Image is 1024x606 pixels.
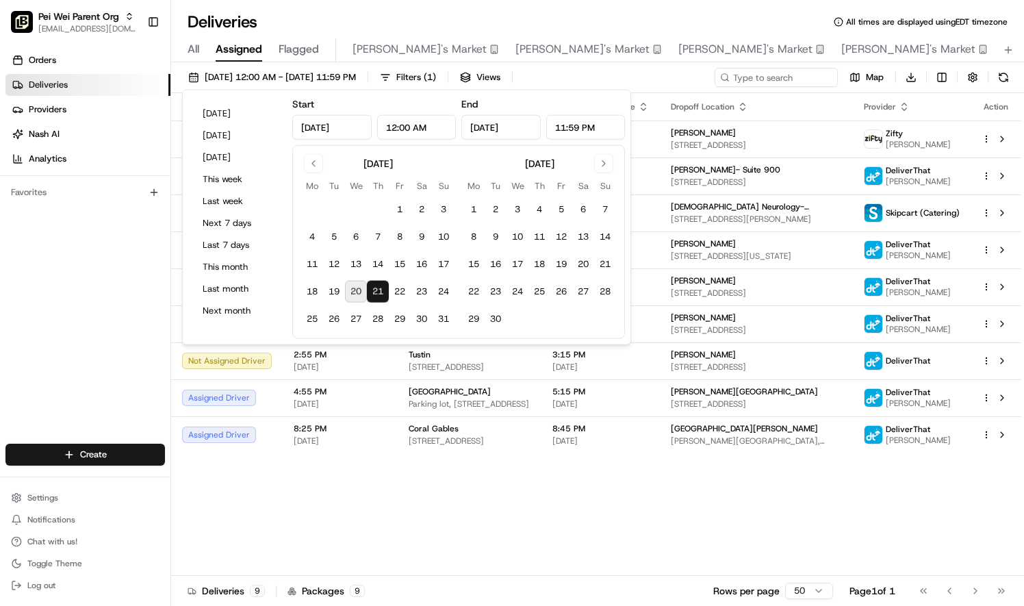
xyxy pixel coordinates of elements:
label: End [461,98,478,110]
span: Log out [27,580,55,591]
th: Tuesday [485,179,507,193]
a: Analytics [5,148,170,170]
span: 5:15 PM [552,386,649,397]
img: profile_deliverthat_partner.png [865,315,882,333]
div: Start new chat [47,130,225,144]
button: 20 [345,281,367,303]
span: 8:45 PM [552,423,649,434]
img: profile_deliverthat_partner.png [865,167,882,185]
span: Dropoff Location [671,101,734,112]
span: DeliverThat [886,276,930,287]
span: [PERSON_NAME] [886,176,951,187]
button: 10 [507,226,528,248]
div: [DATE] [525,157,554,171]
div: Favorites [5,181,165,203]
span: Notifications [27,514,75,525]
button: 14 [594,226,616,248]
button: Notifications [5,510,165,529]
div: 9 [250,585,265,597]
button: 5 [323,226,345,248]
button: 13 [345,253,367,275]
a: Powered byPylon [97,231,166,242]
span: [DATE] [294,362,387,373]
th: Saturday [411,179,433,193]
button: [DATE] [196,148,279,167]
span: 3:15 PM [552,349,649,360]
img: profile_skipcart_partner.png [865,204,882,222]
span: [STREET_ADDRESS] [671,140,842,151]
h1: Deliveries [188,11,257,33]
button: 3 [507,199,528,220]
button: Log out [5,576,165,595]
th: Friday [389,179,411,193]
span: Coral Gables [409,423,459,434]
span: [PERSON_NAME] [671,275,736,286]
span: [PERSON_NAME] [671,312,736,323]
span: [DATE] [552,399,649,409]
button: 26 [550,281,572,303]
button: 18 [528,253,550,275]
div: Packages [287,584,365,598]
button: Create [5,444,165,466]
span: [STREET_ADDRESS] [671,399,842,409]
span: [PERSON_NAME] [886,250,951,261]
button: 21 [594,253,616,275]
span: Create [80,449,107,461]
button: [DATE] [196,104,279,123]
button: Last 7 days [196,236,279,255]
span: [STREET_ADDRESS][PERSON_NAME] [671,214,842,225]
img: profile_deliverthat_partner.png [865,389,882,407]
button: 24 [433,281,455,303]
span: Assigned [216,41,262,58]
button: Next 7 days [196,214,279,233]
span: ( 1 ) [424,71,436,84]
button: 1 [389,199,411,220]
div: 📗 [14,199,25,210]
span: DeliverThat [886,313,930,324]
button: Go to previous month [304,154,323,173]
span: 2:55 PM [294,349,387,360]
th: Wednesday [507,179,528,193]
button: 28 [367,308,389,330]
button: Refresh [994,68,1013,87]
span: [DEMOGRAPHIC_DATA] Neurology- [PERSON_NAME][GEOGRAPHIC_DATA] 700 [671,201,842,212]
span: [STREET_ADDRESS] [671,362,842,373]
button: 29 [463,308,485,330]
span: Deliveries [29,79,68,91]
span: Toggle Theme [27,558,82,569]
span: Pylon [136,231,166,242]
input: Date [461,115,541,140]
input: Time [377,115,457,140]
button: [DATE] 12:00 AM - [DATE] 11:59 PM [182,68,362,87]
button: 3 [433,199,455,220]
span: Map [866,71,884,84]
button: 8 [389,226,411,248]
a: Nash AI [5,123,170,145]
button: 21 [367,281,389,303]
img: zifty-logo-trans-sq.png [865,130,882,148]
span: Provider [864,101,896,112]
button: 25 [301,308,323,330]
a: Deliveries [5,74,170,96]
button: 12 [323,253,345,275]
span: [DATE] [552,435,649,446]
button: This month [196,257,279,277]
span: [GEOGRAPHIC_DATA] [409,386,491,397]
button: 19 [323,281,345,303]
button: Toggle Theme [5,554,165,573]
button: 23 [485,281,507,303]
img: profile_deliverthat_partner.png [865,278,882,296]
span: [PERSON_NAME]'s Market [678,41,812,58]
span: [DATE] [294,399,387,409]
span: Nash AI [29,128,60,140]
span: [PERSON_NAME][GEOGRAPHIC_DATA], [STREET_ADDRESS][PERSON_NAME] [671,435,842,446]
button: 17 [433,253,455,275]
th: Sunday [594,179,616,193]
button: 28 [594,281,616,303]
a: Orders [5,49,170,71]
button: 27 [345,308,367,330]
span: 4:55 PM [294,386,387,397]
input: Clear [36,88,226,102]
button: 16 [485,253,507,275]
input: Time [546,115,626,140]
